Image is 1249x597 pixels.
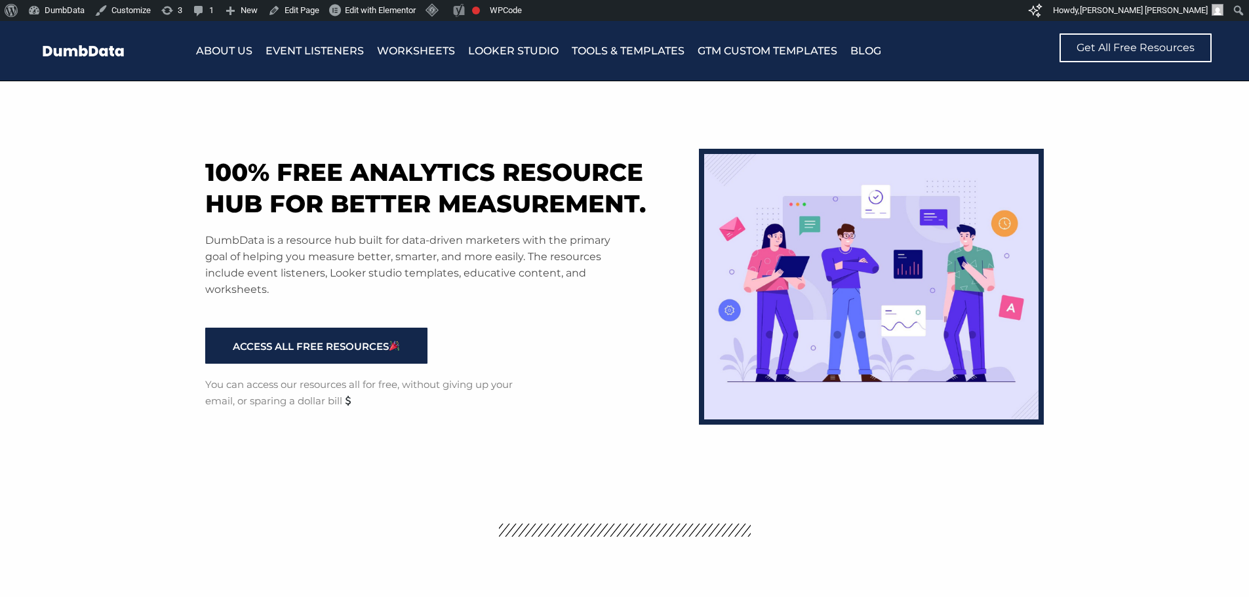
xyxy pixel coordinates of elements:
a: Worksheets [377,42,455,60]
div: Focus keyphrase not set [472,7,480,14]
span: Get All Free Resources [1077,43,1195,53]
span: ACCESS ALL FREE RESOURCES [233,341,400,351]
img: 💲 [343,396,353,406]
a: GTM Custom Templates [698,42,837,60]
a: ACCESS ALL FREE RESOURCES🎉 [205,328,427,364]
a: Tools & Templates [572,42,684,60]
a: Looker Studio [468,42,559,60]
p: You can access our resources all for free, without giving up your email, or sparing a dollar bill [205,377,533,410]
a: Event Listeners [266,42,364,60]
span: Edit with Elementor [345,5,416,15]
a: About Us [196,42,252,60]
p: DumbData is a resource hub built for data-driven marketers with the primary goal of helping you m... [205,233,620,298]
img: 🎉 [389,341,399,351]
a: Get All Free Resources [1060,33,1212,62]
span: [PERSON_NAME] [PERSON_NAME] [1080,5,1208,15]
h1: 100% free analytics resource hub for better measurement. [205,157,686,220]
a: Blog [850,42,881,60]
nav: Menu [196,42,974,60]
